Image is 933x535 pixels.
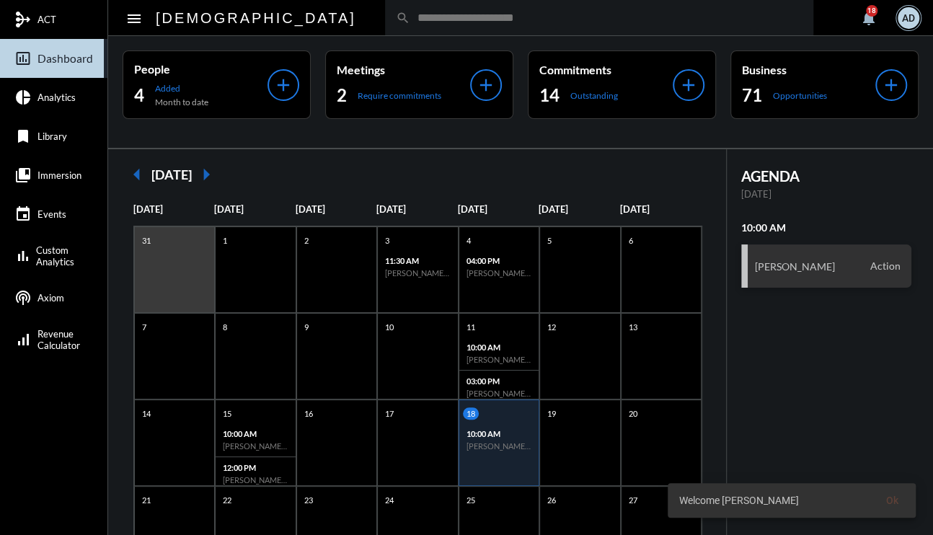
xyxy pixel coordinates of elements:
[37,92,76,103] span: Analytics
[273,75,293,95] mat-icon: add
[741,188,911,200] p: [DATE]
[466,355,531,364] h6: [PERSON_NAME] - Action
[625,234,637,247] p: 6
[337,84,347,107] h2: 2
[14,205,32,223] mat-icon: event
[463,407,479,420] p: 18
[37,14,56,25] span: ACT
[37,169,81,181] span: Immersion
[463,234,474,247] p: 4
[866,5,877,17] div: 18
[123,160,151,189] mat-icon: arrow_left
[219,321,231,333] p: 8
[134,62,267,76] p: People
[476,75,496,95] mat-icon: add
[301,321,312,333] p: 9
[463,321,479,333] p: 11
[138,494,154,506] p: 21
[14,89,32,106] mat-icon: pie_chart
[625,407,641,420] p: 20
[544,321,560,333] p: 12
[301,407,317,420] p: 16
[881,75,901,95] mat-icon: add
[14,167,32,184] mat-icon: collections_bookmark
[741,221,911,234] h2: 10:00 AM
[466,441,531,451] h6: [PERSON_NAME] - Action
[539,84,560,107] h2: 14
[138,234,154,247] p: 31
[337,63,470,76] p: Meetings
[466,376,531,386] p: 03:00 PM
[156,6,356,30] h2: [DEMOGRAPHIC_DATA]
[14,11,32,28] mat-icon: mediation
[223,475,288,485] h6: [PERSON_NAME] - Relationship
[151,167,192,182] h2: [DATE]
[381,407,397,420] p: 17
[466,389,531,398] h6: [PERSON_NAME] - Investment
[544,234,555,247] p: 5
[742,63,875,76] p: Business
[223,463,288,472] p: 12:00 PM
[463,494,479,506] p: 25
[466,429,531,438] p: 10:00 AM
[860,9,877,27] mat-icon: notifications
[223,441,288,451] h6: [PERSON_NAME] - Relationship
[133,203,214,215] p: [DATE]
[214,203,295,215] p: [DATE]
[742,84,762,107] h2: 71
[376,203,457,215] p: [DATE]
[138,321,150,333] p: 7
[301,494,317,506] p: 23
[219,234,231,247] p: 1
[466,256,531,265] p: 04:00 PM
[381,234,393,247] p: 3
[14,50,32,67] mat-icon: insert_chart_outlined
[37,131,67,142] span: Library
[301,234,312,247] p: 2
[358,90,441,101] p: Require commitments
[875,487,910,513] button: Ok
[223,429,288,438] p: 10:00 AM
[296,203,376,215] p: [DATE]
[544,494,560,506] p: 26
[539,63,673,76] p: Commitments
[385,256,450,265] p: 11:30 AM
[155,97,208,107] p: Month to date
[620,203,701,215] p: [DATE]
[381,321,397,333] p: 10
[679,493,799,508] span: Welcome [PERSON_NAME]
[544,407,560,420] p: 19
[539,203,619,215] p: [DATE]
[37,328,80,351] span: Revenue Calculator
[134,84,144,107] h2: 4
[755,260,835,273] h3: [PERSON_NAME]
[458,203,539,215] p: [DATE]
[37,208,66,220] span: Events
[886,495,898,506] span: Ok
[37,52,93,65] span: Dashboard
[14,289,32,306] mat-icon: podcasts
[385,268,450,278] h6: [PERSON_NAME] - Relationship
[741,167,911,185] h2: AGENDA
[120,4,149,32] button: Toggle sidenav
[138,407,154,420] p: 14
[867,260,904,273] span: Action
[219,407,235,420] p: 15
[466,268,531,278] h6: [PERSON_NAME] - Relationship
[396,11,410,25] mat-icon: search
[466,342,531,352] p: 10:00 AM
[192,160,221,189] mat-icon: arrow_right
[155,83,208,94] p: Added
[14,331,32,348] mat-icon: signal_cellular_alt
[381,494,397,506] p: 24
[625,494,641,506] p: 27
[14,128,32,145] mat-icon: bookmark
[678,75,699,95] mat-icon: add
[570,90,618,101] p: Outstanding
[14,247,30,265] mat-icon: bar_chart
[125,10,143,27] mat-icon: Side nav toggle icon
[625,321,641,333] p: 13
[219,494,235,506] p: 22
[898,7,919,29] div: AD
[773,90,827,101] p: Opportunities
